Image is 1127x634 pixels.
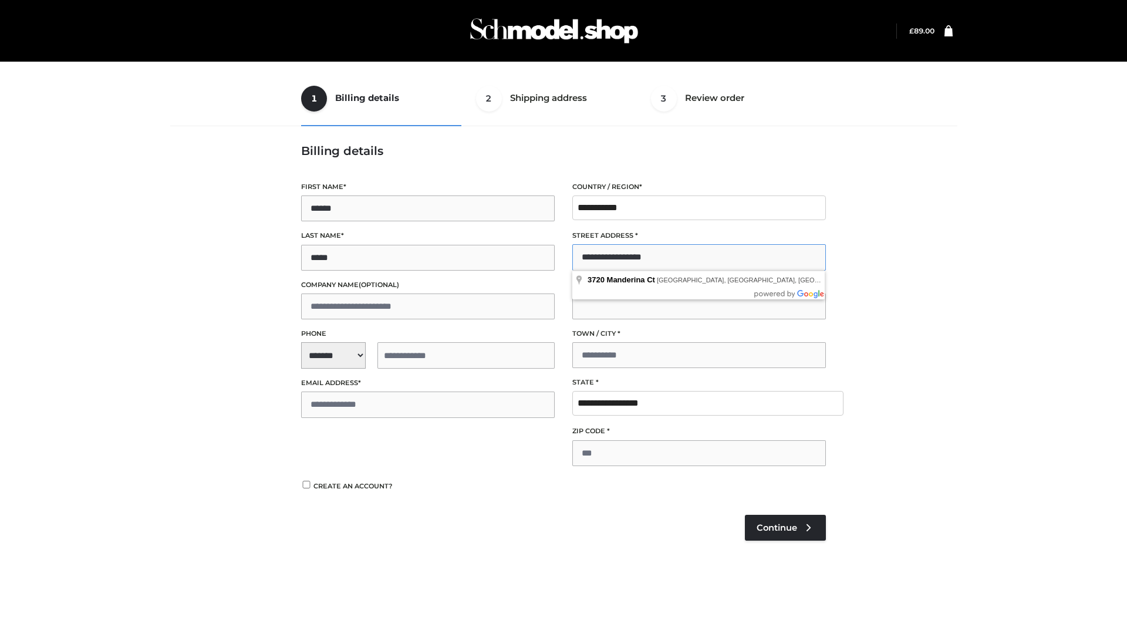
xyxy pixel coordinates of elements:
[572,328,826,339] label: Town / City
[313,482,393,490] span: Create an account?
[757,522,797,533] span: Continue
[572,181,826,193] label: Country / Region
[301,230,555,241] label: Last name
[657,276,866,284] span: [GEOGRAPHIC_DATA], [GEOGRAPHIC_DATA], [GEOGRAPHIC_DATA]
[909,26,934,35] a: £89.00
[588,275,605,284] span: 3720
[301,481,312,488] input: Create an account?
[745,515,826,541] a: Continue
[301,144,826,158] h3: Billing details
[301,328,555,339] label: Phone
[909,26,914,35] span: £
[572,377,826,388] label: State
[572,230,826,241] label: Street address
[301,181,555,193] label: First name
[359,281,399,289] span: (optional)
[301,377,555,389] label: Email address
[466,8,642,54] img: Schmodel Admin 964
[301,279,555,291] label: Company name
[607,275,655,284] span: Manderina Ct
[909,26,934,35] bdi: 89.00
[572,426,826,437] label: ZIP Code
